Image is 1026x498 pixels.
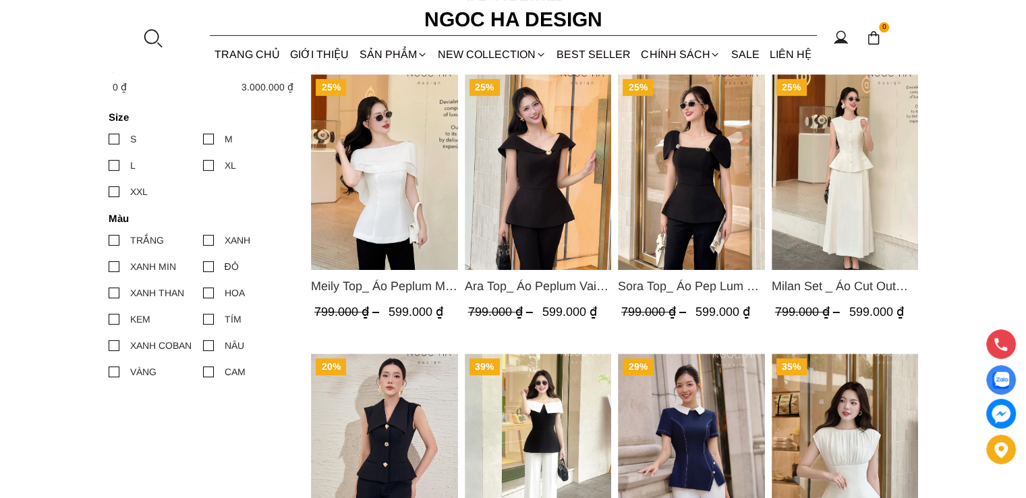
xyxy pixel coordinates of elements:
[467,305,536,319] span: 799.000 ₫
[464,74,611,270] img: Ara Top_ Áo Peplum Vai Lệch Đính Cúc Màu Đen A1084
[109,111,289,123] h4: Size
[621,305,689,319] span: 799.000 ₫
[412,3,615,36] a: Ngoc Ha Design
[986,399,1016,428] a: messenger
[764,36,816,72] a: LIÊN HỆ
[130,364,156,379] div: VÀNG
[225,233,250,248] div: XANH
[130,233,164,248] div: TRẮNG
[464,74,611,270] a: Product image - Ara Top_ Áo Peplum Vai Lệch Đính Cúc Màu Đen A1084
[542,305,596,319] span: 599.000 ₫
[225,259,239,274] div: ĐỎ
[464,277,611,296] span: Ara Top_ Áo Peplum Vai Lệch Đính Cúc Màu Đen A1084
[866,30,881,45] img: img-CART-ICON-ksit0nf1
[311,74,458,270] a: Product image - Meily Top_ Áo Peplum Mix Choàng Vai Vải Tơ Màu Trắng A1086
[618,74,765,270] img: Sora Top_ Áo Pep Lum Vai Chờm Đính Cúc 2 Bên Màu Đen A1081
[225,338,244,353] div: NÂU
[130,184,148,199] div: XXL
[464,277,611,296] a: Link to Ara Top_ Áo Peplum Vai Lệch Đính Cúc Màu Đen A1084
[314,305,382,319] span: 799.000 ₫
[771,74,918,270] img: Milan Set _ Áo Cut Out Tùng Không Tay Kết Hợp Chân Váy Xếp Ly A1080+CV139
[771,277,918,296] span: Milan Set _ Áo Cut Out Tùng Không Tay Kết Hợp Chân Váy Xếp Ly A1080+CV139
[986,365,1016,395] a: Display image
[354,36,432,72] div: SẢN PHẨM
[225,132,233,146] div: M
[241,82,293,92] span: 3.000.000 ₫
[311,277,458,296] a: Link to Meily Top_ Áo Peplum Mix Choàng Vai Vải Tơ Màu Trắng A1086
[109,213,289,224] h4: Màu
[130,132,136,146] div: S
[618,277,765,296] a: Link to Sora Top_ Áo Pep Lum Vai Chờm Đính Cúc 2 Bên Màu Đen A1081
[771,74,918,270] a: Product image - Milan Set _ Áo Cut Out Tùng Không Tay Kết Hợp Chân Váy Xếp Ly A1080+CV139
[130,338,192,353] div: XANH COBAN
[636,36,726,72] div: Chính sách
[879,22,890,33] span: 0
[774,305,843,319] span: 799.000 ₫
[618,74,765,270] a: Product image - Sora Top_ Áo Pep Lum Vai Chờm Đính Cúc 2 Bên Màu Đen A1081
[695,305,750,319] span: 599.000 ₫
[225,312,241,327] div: TÍM
[432,36,551,72] a: NEW COLLECTION
[992,372,1009,389] img: Display image
[130,158,136,173] div: L
[130,259,176,274] div: XANH MIN
[130,312,150,327] div: KEM
[130,285,184,300] div: XANH THAN
[225,285,245,300] div: HOA
[113,82,127,92] span: 0 ₫
[389,305,443,319] span: 599.000 ₫
[225,364,246,379] div: CAM
[285,36,354,72] a: GIỚI THIỆU
[552,36,636,72] a: BEST SELLER
[618,277,765,296] span: Sora Top_ Áo Pep Lum Vai Chờm Đính Cúc 2 Bên Màu Đen A1081
[849,305,903,319] span: 599.000 ₫
[771,277,918,296] a: Link to Milan Set _ Áo Cut Out Tùng Không Tay Kết Hợp Chân Váy Xếp Ly A1080+CV139
[311,277,458,296] span: Meily Top_ Áo Peplum Mix Choàng Vai Vải Tơ Màu Trắng A1086
[210,36,285,72] a: TRANG CHỦ
[225,158,236,173] div: XL
[311,74,458,270] img: Meily Top_ Áo Peplum Mix Choàng Vai Vải Tơ Màu Trắng A1086
[726,36,764,72] a: SALE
